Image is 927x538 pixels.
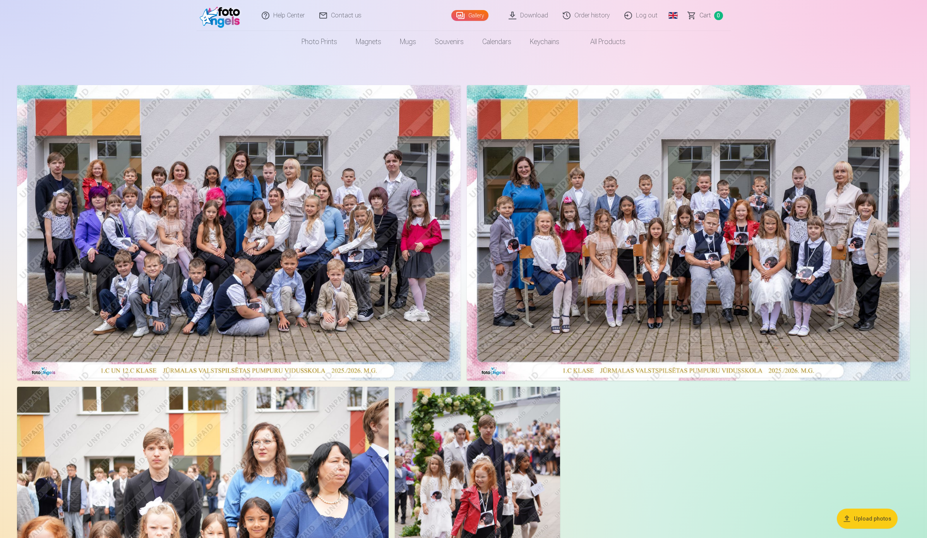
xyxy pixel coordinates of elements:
[714,11,723,20] span: 0
[391,31,425,53] a: Mugs
[292,31,346,53] a: Photo prints
[569,31,635,53] a: All products
[425,31,473,53] a: Souvenirs
[346,31,391,53] a: Magnets
[699,11,711,20] span: Сart
[837,509,898,529] button: Upload photos
[521,31,569,53] a: Keychains
[200,3,244,28] img: /fa3
[473,31,521,53] a: Calendars
[451,10,488,21] a: Gallery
